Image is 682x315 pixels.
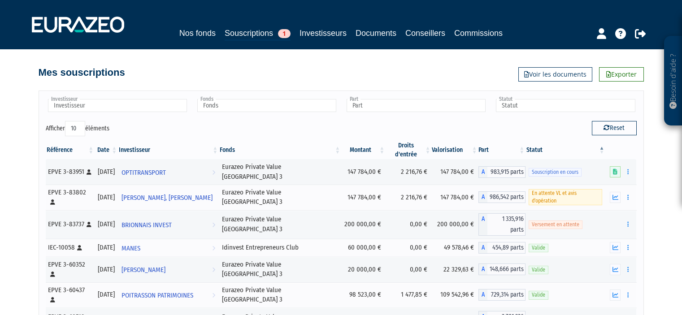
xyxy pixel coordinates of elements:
th: Référence : activer pour trier la colonne par ordre croissant [46,141,95,159]
th: Investisseur: activer pour trier la colonne par ordre croissant [118,141,219,159]
span: Souscription en cours [529,168,582,177]
label: Afficher éléments [46,121,109,136]
a: Investisseurs [300,27,347,39]
td: 2 216,76 € [386,185,431,210]
td: 49 578,46 € [432,239,478,257]
span: MANES [122,240,140,257]
i: [Français] Personne physique [77,245,82,250]
th: Montant: activer pour trier la colonne par ordre croissant [341,141,386,159]
div: [DATE] [98,193,115,202]
div: Eurazeo Private Value [GEOGRAPHIC_DATA] 3 [222,215,338,234]
th: Valorisation: activer pour trier la colonne par ordre croissant [432,141,478,159]
td: 0,00 € [386,239,431,257]
span: A [478,289,487,301]
td: 22 329,63 € [432,257,478,282]
a: Commissions [454,27,503,39]
div: EPVE 3-83802 [48,188,92,207]
span: 454,89 parts [487,242,526,254]
div: EPVE 3-83951 [48,167,92,177]
span: A [478,213,487,236]
div: [DATE] [98,167,115,177]
button: Reset [592,121,637,135]
span: Valide [529,266,548,274]
span: [PERSON_NAME], [PERSON_NAME] [122,190,213,206]
div: Idinvest Entrepreneurs Club [222,243,338,252]
a: POITRASSON PATRIMOINES [118,286,219,304]
span: 148,666 parts [487,263,526,275]
i: Voir l'investisseur [212,287,215,304]
a: MANES [118,239,219,257]
a: Documents [356,27,396,39]
h4: Mes souscriptions [39,67,125,78]
span: Versement en attente [529,220,582,229]
th: Part: activer pour trier la colonne par ordre croissant [478,141,526,159]
th: Fonds: activer pour trier la colonne par ordre croissant [219,141,341,159]
span: A [478,242,487,254]
a: [PERSON_NAME], [PERSON_NAME] [118,188,219,206]
th: Droits d'entrée: activer pour trier la colonne par ordre croissant [386,141,431,159]
th: Date: activer pour trier la colonne par ordre croissant [95,141,118,159]
span: 986,542 parts [487,191,526,203]
a: Voir les documents [518,67,592,82]
div: Eurazeo Private Value [GEOGRAPHIC_DATA] 3 [222,188,338,207]
div: Eurazeo Private Value [GEOGRAPHIC_DATA] 3 [222,285,338,305]
i: Voir l'investisseur [212,164,215,181]
td: 98 523,00 € [341,282,386,308]
td: 147 784,00 € [432,159,478,185]
span: Valide [529,244,548,252]
span: A [478,263,487,275]
td: 0,00 € [386,257,431,282]
span: 729,314 parts [487,289,526,301]
div: A - Eurazeo Private Value Europe 3 [478,213,526,236]
i: [Français] Personne physique [50,297,55,302]
span: OPTITRANSPORT [122,164,166,181]
td: 200 000,00 € [341,210,386,239]
div: A - Eurazeo Private Value Europe 3 [478,166,526,178]
a: Nos fonds [179,27,216,39]
td: 147 784,00 € [341,185,386,210]
span: A [478,166,487,178]
td: 147 784,00 € [341,159,386,185]
div: EPVE 3-60352 [48,260,92,279]
i: Voir l'investisseur [212,240,215,257]
a: OPTITRANSPORT [118,163,219,181]
div: EPVE 3-60437 [48,285,92,305]
p: Besoin d'aide ? [668,41,678,121]
td: 1 477,85 € [386,282,431,308]
td: 0,00 € [386,210,431,239]
a: Exporter [599,67,644,82]
i: Voir l'investisseur [212,217,215,233]
td: 147 784,00 € [432,185,478,210]
div: A - Eurazeo Private Value Europe 3 [478,263,526,275]
div: Eurazeo Private Value [GEOGRAPHIC_DATA] 3 [222,260,338,279]
td: 109 542,96 € [432,282,478,308]
span: 1 [278,29,291,38]
th: Statut : activer pour trier la colonne par ordre d&eacute;croissant [526,141,605,159]
div: EPVE 3-83737 [48,220,92,229]
i: [Français] Personne physique [87,169,91,175]
span: En attente VL et avis d'opération [529,189,602,205]
a: BRIONNAIS INVEST [118,216,219,233]
a: Souscriptions1 [225,27,291,41]
span: Valide [529,291,548,299]
i: [Français] Personne physique [87,222,91,227]
div: A - Eurazeo Private Value Europe 3 [478,191,526,203]
div: [DATE] [98,243,115,252]
a: [PERSON_NAME] [118,260,219,278]
div: [DATE] [98,290,115,299]
div: A - Eurazeo Private Value Europe 3 [478,289,526,301]
i: [Français] Personne physique [50,272,55,277]
span: BRIONNAIS INVEST [122,217,172,233]
select: Afficheréléments [65,121,85,136]
span: [PERSON_NAME] [122,262,165,278]
div: A - Idinvest Entrepreneurs Club [478,242,526,254]
i: Voir l'investisseur [212,262,215,278]
a: Conseillers [405,27,445,39]
span: A [478,191,487,203]
div: IEC-10058 [48,243,92,252]
span: POITRASSON PATRIMOINES [122,287,193,304]
i: Voir l'investisseur [212,206,215,223]
td: 200 000,00 € [432,210,478,239]
td: 20 000,00 € [341,257,386,282]
i: [Français] Personne physique [50,199,55,205]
